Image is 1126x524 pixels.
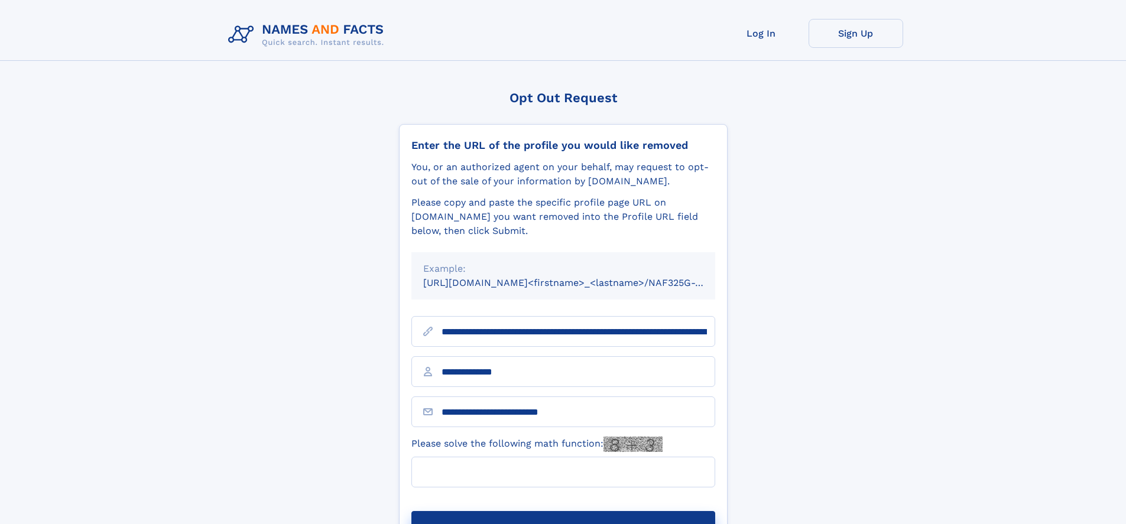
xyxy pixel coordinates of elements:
[411,196,715,238] div: Please copy and paste the specific profile page URL on [DOMAIN_NAME] you want removed into the Pr...
[809,19,903,48] a: Sign Up
[714,19,809,48] a: Log In
[423,262,703,276] div: Example:
[411,160,715,188] div: You, or an authorized agent on your behalf, may request to opt-out of the sale of your informatio...
[411,139,715,152] div: Enter the URL of the profile you would like removed
[223,19,394,51] img: Logo Names and Facts
[399,90,728,105] div: Opt Out Request
[411,437,663,452] label: Please solve the following math function:
[423,277,738,288] small: [URL][DOMAIN_NAME]<firstname>_<lastname>/NAF325G-xxxxxxxx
